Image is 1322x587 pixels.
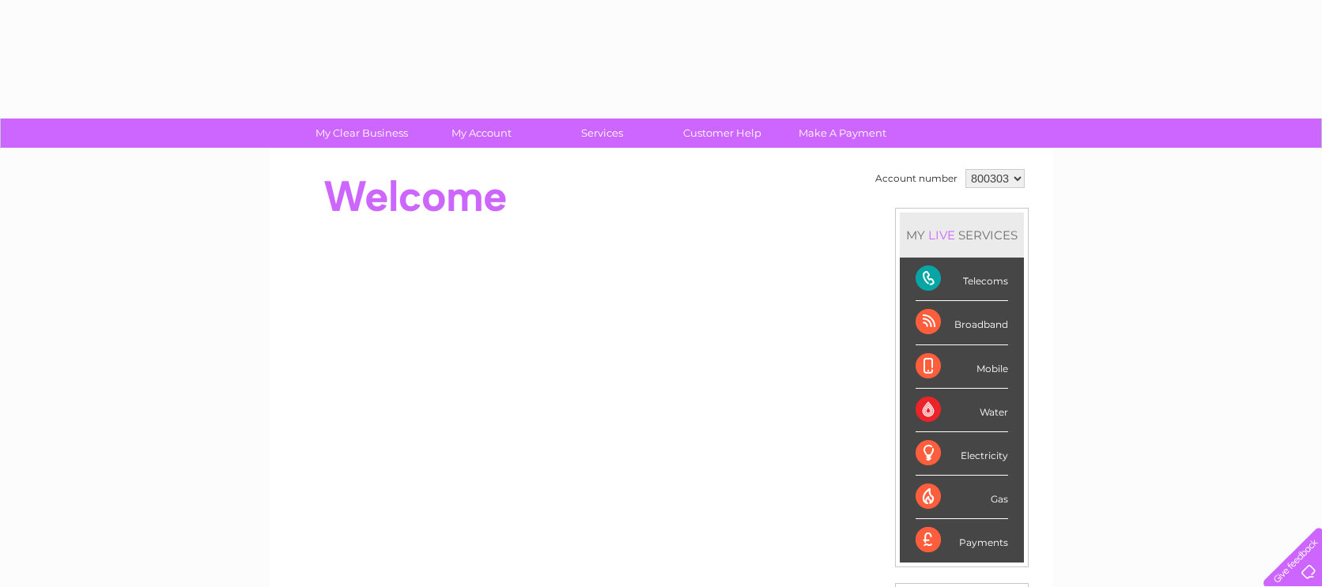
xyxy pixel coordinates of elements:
[871,165,961,192] td: Account number
[417,119,547,148] a: My Account
[900,213,1024,258] div: MY SERVICES
[925,228,958,243] div: LIVE
[916,519,1008,562] div: Payments
[916,476,1008,519] div: Gas
[537,119,667,148] a: Services
[657,119,788,148] a: Customer Help
[916,389,1008,432] div: Water
[916,432,1008,476] div: Electricity
[297,119,427,148] a: My Clear Business
[916,258,1008,301] div: Telecoms
[777,119,908,148] a: Make A Payment
[916,301,1008,344] div: Broadband
[916,345,1008,389] div: Mobile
